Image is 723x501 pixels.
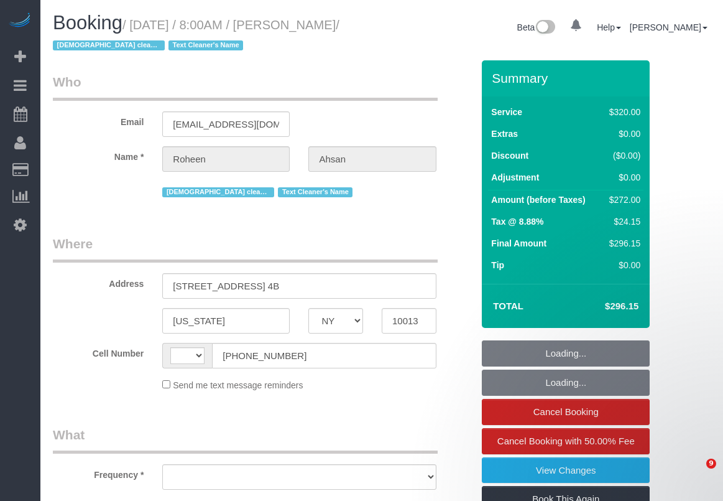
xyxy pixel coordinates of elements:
input: Zip Code [382,308,436,334]
label: Address [44,273,153,290]
input: Cell Number [212,343,436,368]
legend: Who [53,73,438,101]
iframe: Intercom live chat [681,459,711,489]
h3: Summary [492,71,643,85]
a: Help [597,22,621,32]
label: Extras [491,128,518,140]
span: Text Cleaner's Name [278,187,352,197]
span: 9 [706,459,716,469]
label: Final Amount [491,237,546,250]
label: Discount [491,149,528,162]
small: / [DATE] / 8:00AM / [PERSON_NAME] [53,18,339,53]
label: Tip [491,259,504,271]
input: Email [162,111,290,137]
div: $296.15 [604,237,640,250]
strong: Total [493,301,523,311]
label: Amount (before Taxes) [491,194,585,206]
label: Name * [44,146,153,163]
input: Last Name [308,146,436,172]
label: Email [44,111,153,128]
label: Adjustment [491,171,539,184]
span: [DEMOGRAPHIC_DATA] cleaner only [53,40,165,50]
div: $24.15 [604,215,640,228]
h4: $296.15 [568,301,638,312]
label: Cell Number [44,343,153,360]
div: $320.00 [604,106,640,118]
input: First Name [162,146,290,172]
a: Beta [517,22,556,32]
legend: Where [53,235,438,263]
a: [PERSON_NAME] [630,22,707,32]
div: $0.00 [604,171,640,184]
div: $0.00 [604,259,640,271]
span: Send me text message reminders [173,380,303,390]
label: Service [491,106,522,118]
legend: What [53,426,438,454]
span: Text Cleaner's Name [168,40,243,50]
div: ($0.00) [604,149,640,162]
span: / [53,18,339,53]
div: $272.00 [604,194,640,206]
label: Frequency * [44,464,153,481]
a: View Changes [482,457,650,484]
span: [DEMOGRAPHIC_DATA] cleaner only [162,187,274,197]
img: Automaid Logo [7,12,32,30]
input: City [162,308,290,334]
label: Tax @ 8.88% [491,215,543,228]
span: Booking [53,12,122,34]
img: New interface [535,20,555,36]
div: $0.00 [604,128,640,140]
